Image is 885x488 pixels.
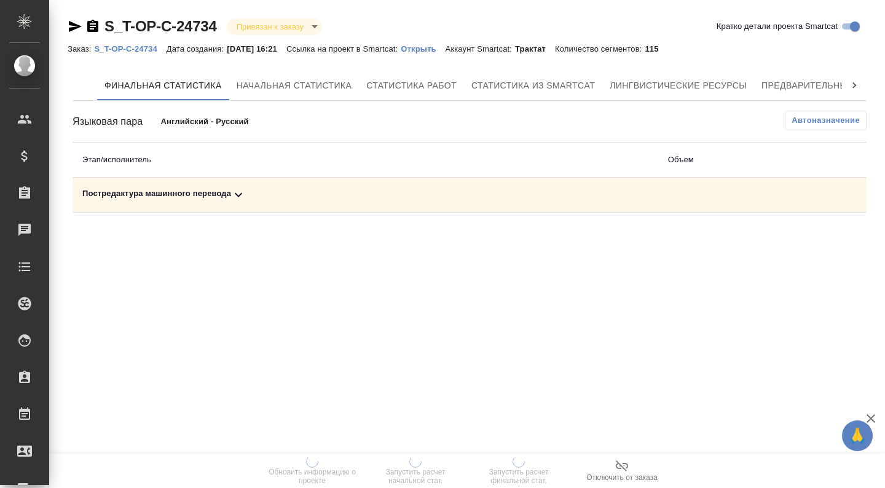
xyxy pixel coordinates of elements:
[645,44,667,53] p: 115
[161,116,337,128] p: Английский - Русский
[167,44,227,53] p: Дата создания:
[401,43,445,53] a: Открыть
[792,114,860,127] span: Автоназначение
[842,420,873,451] button: 🙏
[94,43,166,53] a: S_T-OP-C-24734
[658,143,804,178] th: Объем
[227,18,322,35] div: Привязан к заказу
[555,44,645,53] p: Количество сегментов:
[847,423,868,449] span: 🙏
[104,78,222,93] span: Финальная статистика
[233,22,307,32] button: Привязан к заказу
[68,44,94,53] p: Заказ:
[401,44,445,53] p: Открыть
[717,20,838,33] span: Кратко детали проекта Smartcat
[68,19,82,34] button: Скопировать ссылку для ЯМессенджера
[471,78,595,93] span: Статистика из Smartcat
[227,44,286,53] p: [DATE] 16:21
[446,44,515,53] p: Аккаунт Smartcat:
[73,114,161,129] div: Языковая пара
[610,78,747,93] span: Лингвистические ресурсы
[104,18,217,34] a: S_T-OP-C-24734
[82,187,648,202] div: Toggle Row Expanded
[85,19,100,34] button: Скопировать ссылку
[785,111,867,130] button: Автоназначение
[94,44,166,53] p: S_T-OP-C-24734
[286,44,401,53] p: Ссылка на проект в Smartcat:
[515,44,555,53] p: Трактат
[237,78,352,93] span: Начальная статистика
[366,78,457,93] span: Статистика работ
[73,143,658,178] th: Этап/исполнитель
